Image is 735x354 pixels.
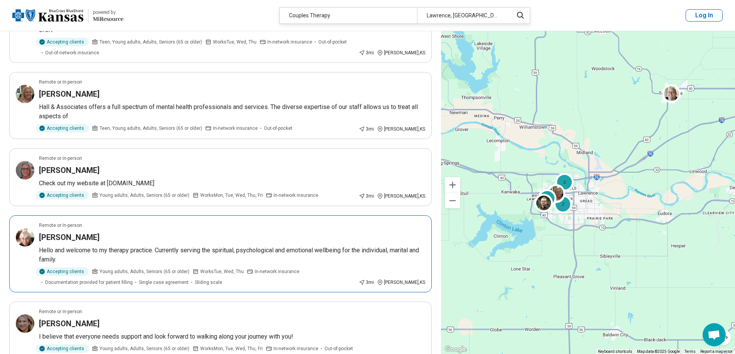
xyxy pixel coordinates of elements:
[36,124,89,133] div: Accepting clients
[267,39,312,45] span: In-network insurance
[555,173,574,191] div: 2
[12,6,83,25] img: Blue Cross Blue Shield Kansas
[445,177,460,193] button: Zoom in
[703,323,726,346] a: Open chat
[139,279,189,286] span: Single case agreement
[39,332,425,341] p: I believe that everyone needs support and look forward to walking along your journey with you!
[195,279,222,286] span: Sliding scale
[39,222,82,229] p: Remote or In-person
[200,192,263,199] span: Works Mon, Tue, Wed, Thu, Fri
[377,49,425,56] div: [PERSON_NAME] , KS
[377,279,425,286] div: [PERSON_NAME] , KS
[39,318,100,329] h3: [PERSON_NAME]
[554,195,572,213] div: 2
[93,9,123,16] div: powered by
[200,268,244,275] span: Works Tue, Wed, Thu
[39,308,82,315] p: Remote or In-person
[36,191,89,200] div: Accepting clients
[359,279,374,286] div: 3 mi
[12,6,123,25] a: Blue Cross Blue Shield Kansaspowered by
[100,192,189,199] span: Young adults, Adults, Seniors (65 or older)
[324,345,353,352] span: Out-of-pocket
[39,165,100,176] h3: [PERSON_NAME]
[39,79,82,86] p: Remote or In-person
[213,39,257,45] span: Works Tue, Wed, Thu
[274,192,318,199] span: In-network insurance
[39,155,82,162] p: Remote or In-person
[100,125,202,132] span: Teen, Young adults, Adults, Seniors (65 or older)
[359,193,374,200] div: 3 mi
[39,89,100,99] h3: [PERSON_NAME]
[686,9,723,22] button: Log In
[637,349,680,354] span: Map data ©2025 Google
[359,126,374,133] div: 3 mi
[538,189,556,207] div: 2
[684,349,696,354] a: Terms
[417,8,509,23] div: Lawrence, [GEOGRAPHIC_DATA]
[36,344,89,353] div: Accepting clients
[45,49,99,56] span: Out-of-network insurance
[377,193,425,200] div: [PERSON_NAME] , KS
[100,345,189,352] span: Young adults, Adults, Seniors (65 or older)
[100,268,189,275] span: Young adults, Adults, Seniors (65 or older)
[213,125,258,132] span: In-network insurance
[359,49,374,56] div: 3 mi
[36,38,89,46] div: Accepting clients
[255,268,299,275] span: In-network insurance
[445,193,460,208] button: Zoom out
[200,345,263,352] span: Works Mon, Tue, Wed, Thu, Fri
[39,102,425,121] p: Hall & Associates offers a full spectrum of mental health professionals and services. The diverse...
[45,279,133,286] span: Documentation provided for patient filling
[39,246,425,264] p: Hello and welcome to my therapy practice. Currently serving the spiritual, psychological and emot...
[377,126,425,133] div: [PERSON_NAME] , KS
[274,345,318,352] span: In-network insurance
[100,39,202,45] span: Teen, Young adults, Adults, Seniors (65 or older)
[700,349,733,354] a: Report a map error
[264,125,292,132] span: Out-of-pocket
[39,179,425,188] p: Check out my website at [DOMAIN_NAME]
[318,39,347,45] span: Out-of-pocket
[36,267,89,276] div: Accepting clients
[39,232,100,243] h3: [PERSON_NAME]
[280,8,417,23] div: Couples Therapy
